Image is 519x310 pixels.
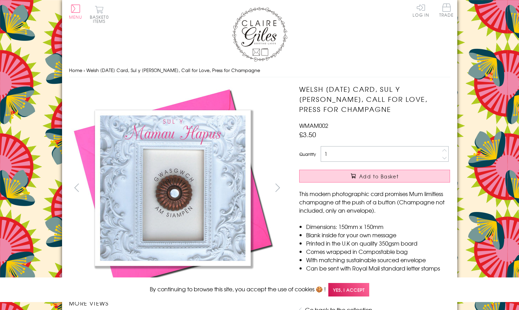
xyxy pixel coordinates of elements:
li: Comes wrapped in Compostable bag [306,247,450,256]
li: Printed in the U.K on quality 350gsm board [306,239,450,247]
button: next [270,180,285,195]
span: Welsh [DATE] Card, Sul y [PERSON_NAME], Call for Love, Press for Champagne [86,67,260,73]
li: Blank inside for your own message [306,231,450,239]
li: With matching sustainable sourced envelope [306,256,450,264]
a: Log In [413,3,429,17]
span: Yes, I accept [328,283,369,296]
img: Welsh Mother's Day Card, Sul y Mamau Hapus, Call for Love, Press for Champagne [69,84,277,292]
nav: breadcrumbs [69,63,450,78]
button: prev [69,180,85,195]
span: Menu [69,14,83,20]
h1: Welsh [DATE] Card, Sul y [PERSON_NAME], Call for Love, Press for Champagne [299,84,450,114]
a: Home [69,67,82,73]
span: 0 items [93,14,109,24]
a: Trade [439,3,454,18]
button: Add to Basket [299,170,450,183]
li: Can be sent with Royal Mail standard letter stamps [306,264,450,272]
span: Add to Basket [359,173,399,180]
span: › [84,67,85,73]
span: WMAM002 [299,121,328,130]
button: Menu [69,5,83,19]
li: Dimensions: 150mm x 150mm [306,222,450,231]
span: Trade [439,3,454,17]
img: Claire Giles Greetings Cards [232,7,287,62]
p: This modern photographic card promises Mum limitless champagne at the push of a button (Champagne... [299,189,450,214]
label: Quantity [299,151,316,157]
span: £3.50 [299,130,316,139]
h3: More views [69,299,286,307]
button: Basket0 items [90,6,109,23]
